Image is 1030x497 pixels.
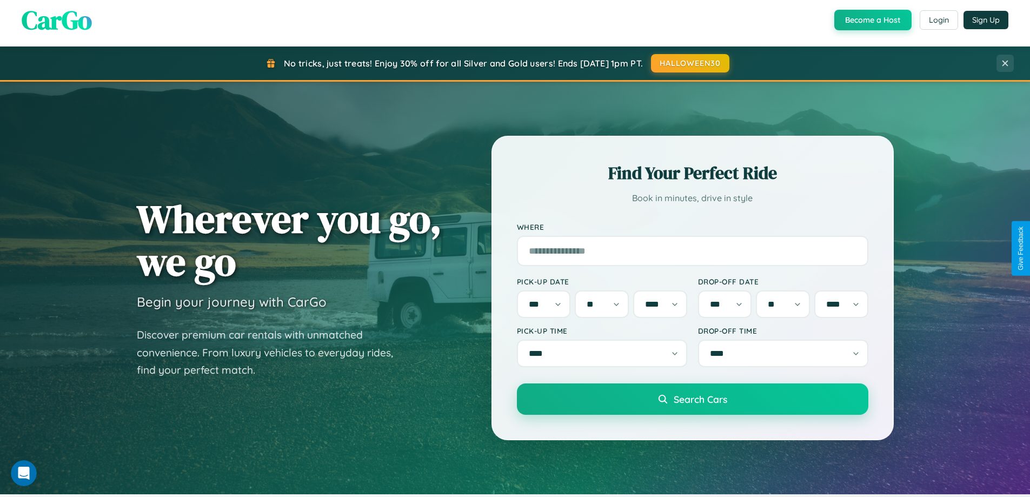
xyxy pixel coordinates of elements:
p: Book in minutes, drive in style [517,190,868,206]
h2: Find Your Perfect Ride [517,161,868,185]
label: Pick-up Time [517,326,687,335]
h1: Wherever you go, we go [137,197,442,283]
div: Give Feedback [1017,227,1025,270]
span: Search Cars [674,393,727,405]
button: HALLOWEEN30 [651,54,729,72]
h3: Begin your journey with CarGo [137,294,327,310]
span: CarGo [22,2,92,38]
iframe: Intercom live chat [11,460,37,486]
label: Pick-up Date [517,277,687,286]
p: Discover premium car rentals with unmatched convenience. From luxury vehicles to everyday rides, ... [137,326,407,379]
span: No tricks, just treats! Enjoy 30% off for all Silver and Gold users! Ends [DATE] 1pm PT. [284,58,643,69]
button: Login [920,10,958,30]
label: Where [517,222,868,231]
label: Drop-off Date [698,277,868,286]
button: Become a Host [834,10,912,30]
button: Search Cars [517,383,868,415]
button: Sign Up [963,11,1008,29]
label: Drop-off Time [698,326,868,335]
